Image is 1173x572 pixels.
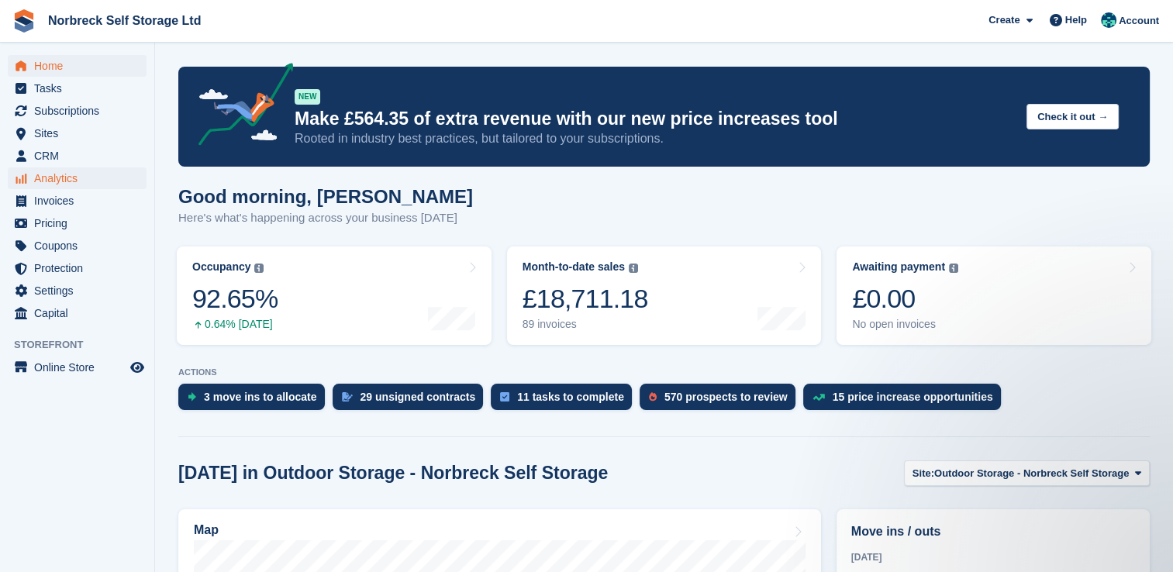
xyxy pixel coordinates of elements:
[803,384,1009,418] a: 15 price increase opportunities
[852,260,945,274] div: Awaiting payment
[194,523,219,537] h2: Map
[178,186,473,207] h1: Good morning, [PERSON_NAME]
[988,12,1019,28] span: Create
[34,357,127,378] span: Online Store
[192,260,250,274] div: Occupancy
[178,209,473,227] p: Here's what's happening across your business [DATE]
[517,391,624,403] div: 11 tasks to complete
[523,283,648,315] div: £18,711.18
[812,394,825,401] img: price_increase_opportunities-93ffe204e8149a01c8c9dc8f82e8f89637d9d84a8eef4429ea346261dce0b2c0.svg
[523,318,648,331] div: 89 invoices
[8,257,147,279] a: menu
[629,264,638,273] img: icon-info-grey-7440780725fd019a000dd9b08b2336e03edf1995a4989e88bcd33f0948082b44.svg
[949,264,958,273] img: icon-info-grey-7440780725fd019a000dd9b08b2336e03edf1995a4989e88bcd33f0948082b44.svg
[204,391,317,403] div: 3 move ins to allocate
[14,337,154,353] span: Storefront
[500,392,509,401] img: task-75834270c22a3079a89374b754ae025e5fb1db73e45f91037f5363f120a921f8.svg
[8,357,147,378] a: menu
[295,89,320,105] div: NEW
[640,384,803,418] a: 570 prospects to review
[851,550,1135,564] div: [DATE]
[178,463,608,484] h2: [DATE] in Outdoor Storage - Norbreck Self Storage
[295,108,1014,130] p: Make £564.35 of extra revenue with our new price increases tool
[8,280,147,302] a: menu
[8,302,147,324] a: menu
[34,257,127,279] span: Protection
[8,122,147,144] a: menu
[34,190,127,212] span: Invoices
[333,384,492,418] a: 29 unsigned contracts
[852,283,958,315] div: £0.00
[34,145,127,167] span: CRM
[904,460,1150,486] button: Site: Outdoor Storage - Norbreck Self Storage
[507,246,822,345] a: Month-to-date sales £18,711.18 89 invoices
[34,167,127,189] span: Analytics
[837,246,1151,345] a: Awaiting payment £0.00 No open invoices
[8,235,147,257] a: menu
[8,145,147,167] a: menu
[361,391,476,403] div: 29 unsigned contracts
[649,392,657,401] img: prospect-51fa495bee0391a8d652442698ab0144808aea92771e9ea1ae160a38d050c398.svg
[934,466,1129,481] span: Outdoor Storage - Norbreck Self Storage
[34,78,127,99] span: Tasks
[8,212,147,234] a: menu
[34,212,127,234] span: Pricing
[177,246,492,345] a: Occupancy 92.65% 0.64% [DATE]
[833,391,993,403] div: 15 price increase opportunities
[192,318,278,331] div: 0.64% [DATE]
[1026,104,1119,129] button: Check it out →
[34,302,127,324] span: Capital
[185,63,294,151] img: price-adjustments-announcement-icon-8257ccfd72463d97f412b2fc003d46551f7dbcb40ab6d574587a9cd5c0d94...
[852,318,958,331] div: No open invoices
[34,100,127,122] span: Subscriptions
[523,260,625,274] div: Month-to-date sales
[1065,12,1087,28] span: Help
[1119,13,1159,29] span: Account
[1101,12,1116,28] img: Sally King
[178,384,333,418] a: 3 move ins to allocate
[295,130,1014,147] p: Rooted in industry best practices, but tailored to your subscriptions.
[42,8,207,33] a: Norbreck Self Storage Ltd
[8,100,147,122] a: menu
[8,55,147,77] a: menu
[851,522,1135,541] h2: Move ins / outs
[491,384,640,418] a: 11 tasks to complete
[34,122,127,144] span: Sites
[178,367,1150,377] p: ACTIONS
[8,190,147,212] a: menu
[913,466,934,481] span: Site:
[34,280,127,302] span: Settings
[664,391,788,403] div: 570 prospects to review
[8,167,147,189] a: menu
[188,392,196,401] img: move_ins_to_allocate_icon-fdf77a2bb77ea45bf5b3d319d69a93e2d87916cf1d5bf7949dd705db3b84f3ca.svg
[34,235,127,257] span: Coupons
[128,358,147,377] a: Preview store
[12,9,36,33] img: stora-icon-8386f47178a22dfd0bd8f6a31ec36ba5ce8667c1dd55bd0f319d3a0aa187defe.svg
[34,55,127,77] span: Home
[8,78,147,99] a: menu
[254,264,264,273] img: icon-info-grey-7440780725fd019a000dd9b08b2336e03edf1995a4989e88bcd33f0948082b44.svg
[192,283,278,315] div: 92.65%
[342,392,353,401] img: contract_signature_icon-13c848040528278c33f63329250d36e43548de30e8caae1d1a13099fd9432cc5.svg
